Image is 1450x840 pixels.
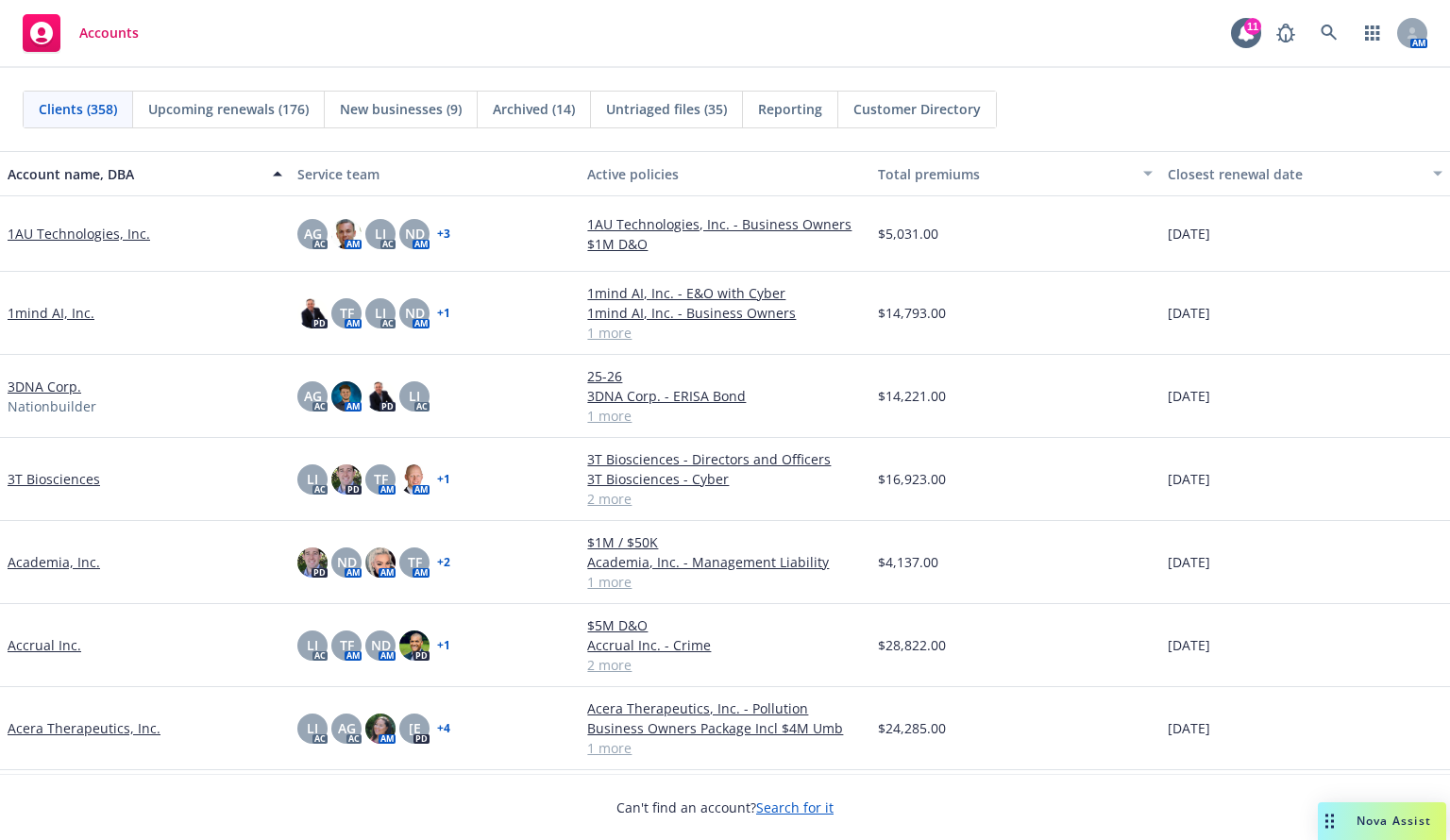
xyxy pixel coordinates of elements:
span: AG [304,224,322,244]
a: $1M D&O [587,234,862,254]
span: $28,822.00 [878,635,946,655]
a: Acera Therapeutics, Inc. - Pollution [587,698,862,718]
a: 3DNA Corp. - ERISA Bond [587,386,862,406]
span: [DATE] [1168,386,1210,406]
span: [DATE] [1168,635,1210,655]
span: TF [340,303,354,323]
span: [DATE] [1168,224,1210,244]
span: LI [307,469,318,489]
a: 1 more [587,323,862,343]
div: Account name, DBA [8,164,261,184]
span: Reporting [758,99,822,119]
span: New businesses (9) [340,99,462,119]
img: photo [365,714,396,744]
span: Archived (14) [493,99,575,119]
button: Service team [290,151,580,196]
span: ND [337,552,357,572]
a: Switch app [1354,14,1391,52]
a: 2 more [587,655,862,675]
a: + 4 [437,723,450,734]
span: [DATE] [1168,469,1210,489]
span: $14,793.00 [878,303,946,323]
span: [DATE] [1168,552,1210,572]
div: Drag to move [1318,802,1341,840]
a: 2 more [587,489,862,509]
span: LI [307,635,318,655]
span: ND [371,635,391,655]
button: Nova Assist [1318,802,1446,840]
a: Accounts [15,7,146,59]
span: ND [405,303,425,323]
span: [DATE] [1168,718,1210,738]
a: Search for it [756,798,834,816]
span: [DATE] [1168,303,1210,323]
a: + 1 [437,474,450,485]
span: Nova Assist [1357,813,1431,829]
a: 3DNA Corp. [8,377,81,396]
img: photo [399,464,430,495]
span: Accounts [79,25,139,41]
a: 1mind AI, Inc. - E&O with Cyber [587,283,862,303]
a: Accrual Inc. - Crime [587,635,862,655]
span: Nationbuilder [8,396,96,416]
span: $4,137.00 [878,552,938,572]
a: Acera Therapeutics, Inc. [8,718,160,738]
span: ND [405,224,425,244]
img: photo [365,381,396,412]
a: 1 more [587,738,862,758]
a: + 2 [437,557,450,568]
span: Clients (358) [39,99,117,119]
img: photo [331,381,362,412]
a: Search [1310,14,1348,52]
div: Closest renewal date [1168,164,1422,184]
a: 1 more [587,572,862,592]
a: 1mind AI, Inc. - Business Owners [587,303,862,323]
span: $16,923.00 [878,469,946,489]
img: photo [331,464,362,495]
a: 1mind AI, Inc. [8,303,94,323]
img: photo [331,219,362,249]
span: $24,285.00 [878,718,946,738]
img: photo [297,298,328,328]
a: Business Owners Package Incl $4M Umb [587,718,862,738]
a: 1 more [587,406,862,426]
a: Accrual Inc. [8,635,81,655]
a: $5M D&O [587,615,862,635]
button: Active policies [580,151,869,196]
img: photo [399,630,430,661]
button: Total premiums [870,151,1160,196]
img: photo [297,547,328,578]
img: photo [365,547,396,578]
span: [E [409,718,421,738]
span: LI [375,224,386,244]
span: AG [304,386,322,406]
a: 3T Biosciences [8,469,100,489]
span: AG [338,718,356,738]
span: TF [340,635,354,655]
span: TF [374,469,388,489]
div: Active policies [587,164,862,184]
a: Academia, Inc. [8,552,100,572]
a: Academia, Inc. - Management Liability [587,552,862,572]
a: + 1 [437,308,450,319]
a: $1M / $50K [587,532,862,552]
div: Service team [297,164,572,184]
a: 3T Biosciences - Directors and Officers [587,449,862,469]
a: 1AU Technologies, Inc. [8,224,150,244]
span: Customer Directory [853,99,981,119]
a: 3T Biosciences - Cyber [587,469,862,489]
a: Report a Bug [1267,14,1305,52]
span: Upcoming renewals (176) [148,99,309,119]
button: Closest renewal date [1160,151,1450,196]
div: 11 [1244,18,1261,35]
span: Can't find an account? [616,798,834,817]
span: LI [409,386,420,406]
span: LI [307,718,318,738]
span: TF [408,552,422,572]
